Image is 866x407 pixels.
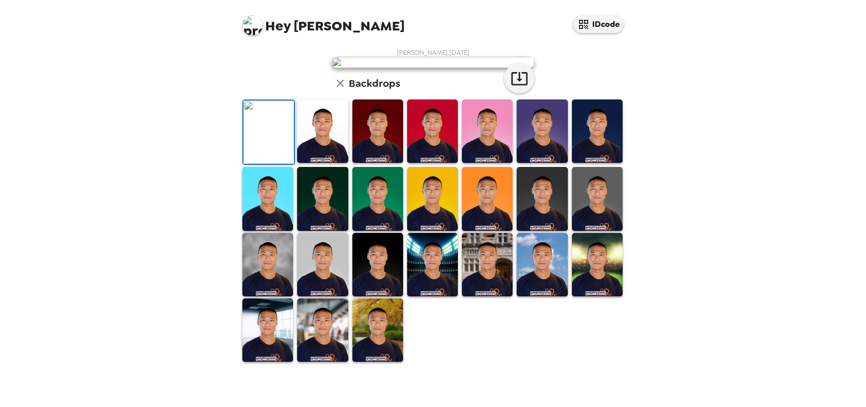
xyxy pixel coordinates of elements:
[242,10,405,33] span: [PERSON_NAME]
[349,75,400,91] h6: Backdrops
[332,57,534,68] img: user
[397,48,470,57] span: [PERSON_NAME] , [DATE]
[242,15,263,36] img: profile pic
[573,15,624,33] button: IDcode
[265,17,291,35] span: Hey
[243,100,294,164] img: Original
